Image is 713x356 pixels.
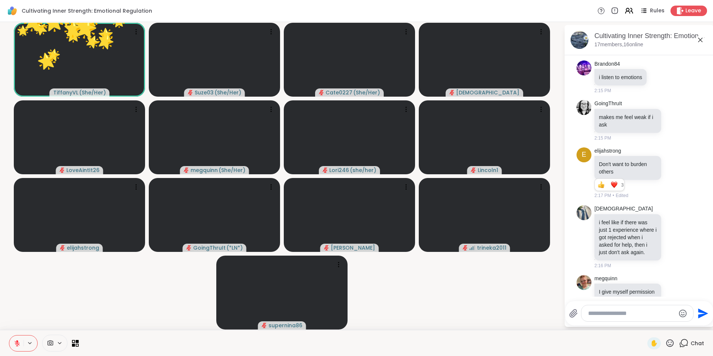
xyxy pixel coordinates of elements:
div: Cultivating Inner Strength: Emotional Regulation, [DATE] [594,31,708,41]
span: 2:17 PM [594,192,611,199]
img: https://sharewell-space-live.sfo3.digitaloceanspaces.com/user-generated/f9fcecc2-c3b3-44ac-9c53-8... [577,275,591,290]
span: ( she/her ) [350,166,376,174]
span: audio-muted [323,168,328,173]
p: Don't want to burden others [599,160,657,175]
span: audio-muted [319,90,324,95]
span: audio-muted [324,245,329,250]
p: 17 members, 16 online [594,41,643,49]
img: https://sharewell-space-live.sfo3.digitaloceanspaces.com/user-generated/a42a35b4-1525-4922-a28c-9... [577,205,591,220]
button: Send [694,305,710,322]
img: ShareWell Logomark [6,4,19,17]
span: TiffanyVL [53,89,78,96]
span: trineka2011 [477,244,506,252]
span: ( She/Her ) [79,89,106,96]
textarea: Type your message [588,310,675,317]
span: • [613,192,614,199]
span: Edited [616,192,628,199]
span: audio-muted [60,168,65,173]
a: [DEMOGRAPHIC_DATA] [594,205,653,213]
span: Leave [685,7,701,15]
button: 🌟 [88,24,123,59]
span: ( She/Her ) [214,89,241,96]
span: 3 [621,182,625,188]
span: audio-muted [60,245,65,250]
a: elijahstrong [594,147,621,155]
span: Chat [691,340,704,347]
img: https://sharewell-space-live.sfo3.digitaloceanspaces.com/user-generated/3be00ded-bc49-408e-8953-1... [577,100,591,115]
span: 2:15 PM [594,135,611,141]
span: Lincoln1 [478,166,498,174]
span: ( She/Her ) [353,89,380,96]
span: Cate0227 [326,89,352,96]
span: [PERSON_NAME] [331,244,375,252]
span: audio-muted [184,168,189,173]
img: Cultivating Inner Strength: Emotional Regulation, Sep 09 [571,31,588,49]
span: GoingThruIt [193,244,226,252]
span: LoveAintIt26 [66,166,100,174]
span: supernina86 [268,322,302,329]
span: Lori246 [329,166,349,174]
button: Emoji picker [678,309,687,318]
p: makes me feel weak if i ask [599,113,657,128]
span: 2:15 PM [594,87,611,94]
span: ( She/Her ) [219,166,245,174]
a: GoingThruIt [594,100,622,107]
span: audio-muted [186,245,192,250]
button: 🌟 [28,43,65,79]
span: [DEMOGRAPHIC_DATA] [456,89,519,96]
span: audio-muted [471,168,476,173]
span: audio-muted [262,323,267,328]
img: https://sharewell-space-live.sfo3.digitaloceanspaces.com/user-generated/fdc651fc-f3db-4874-9fa7-0... [577,60,591,75]
span: audio-muted [188,90,193,95]
span: Cultivating Inner Strength: Emotional Regulation [22,7,152,15]
span: Suze03 [195,89,214,96]
a: megquinn [594,275,618,282]
span: audio-muted [449,90,455,95]
span: audio-muted [463,245,468,250]
span: ✋ [650,339,658,348]
span: elijahstrong [67,244,99,252]
p: i listen to emotions [599,74,642,81]
button: Reactions: like [597,182,605,188]
span: megquinn [191,166,218,174]
button: Reactions: love [610,182,618,188]
a: Brandon84 [594,60,620,68]
span: Rules [650,7,665,15]
p: i feel like if there was just 1 experience where i got rejected when i asked for help, then i jus... [599,219,657,256]
p: I give myself permission to ask for help when I need it, or even BEFORE I need it. [599,288,657,318]
div: Reaction list [595,179,621,191]
span: 2:16 PM [594,262,611,269]
span: e [582,150,586,160]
